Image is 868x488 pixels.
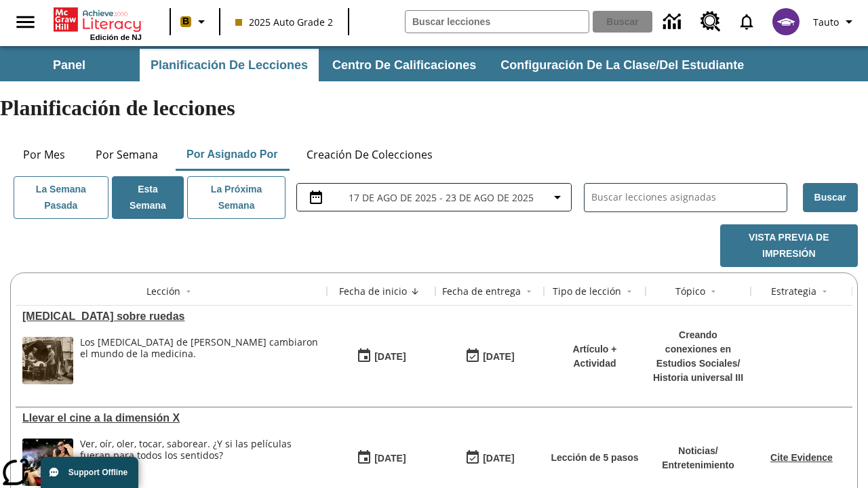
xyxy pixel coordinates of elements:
p: Noticias / [662,444,734,458]
img: Foto en blanco y negro de dos personas uniformadas colocando a un hombre en una máquina de rayos ... [22,337,73,384]
p: Historia universal III [652,371,744,385]
button: Esta semana [112,176,184,219]
a: Centro de recursos, Se abrirá en una pestaña nueva. [692,3,729,40]
span: 2025 Auto Grade 2 [235,15,333,29]
div: Portada [54,5,142,41]
button: La próxima semana [187,176,285,219]
button: Vista previa de impresión [720,224,858,267]
button: Boost El color de la clase es anaranjado claro. Cambiar el color de la clase. [175,9,215,34]
div: Fecha de inicio [339,285,407,298]
div: Ver, oír, oler, tocar, saborear. ¿Y si las películas fueran para todos los sentidos? [80,439,320,462]
button: 08/20/25: Primer día en que estuvo disponible la lección [352,344,410,369]
button: Buscar [803,183,858,212]
button: Seleccione el intervalo de fechas opción del menú [302,189,566,205]
div: Fecha de entrega [442,285,521,298]
div: [DATE] [483,348,514,365]
span: 17 de ago de 2025 - 23 de ago de 2025 [349,190,534,205]
button: Sort [180,283,197,300]
span: Edición de NJ [90,33,142,41]
div: Tipo de lección [553,285,621,298]
div: Llevar el cine a la dimensión X [22,412,320,424]
button: Sort [407,283,423,300]
span: Tauto [813,15,839,29]
div: [DATE] [374,450,406,467]
button: Creación de colecciones [296,138,443,171]
a: Llevar el cine a la dimensión X, Lecciones [22,412,320,424]
input: Buscar campo [406,11,589,33]
p: Lección de 5 pasos [551,451,638,465]
button: Escoja un nuevo avatar [764,4,808,39]
a: Portada [54,6,142,33]
button: Planificación de lecciones [140,49,319,81]
span: B [182,13,189,30]
button: 08/20/25: Último día en que podrá accederse la lección [460,344,519,369]
img: avatar image [772,8,800,35]
button: Sort [816,283,833,300]
svg: Collapse Date Range Filter [549,189,566,205]
div: Rayos X sobre ruedas [22,310,320,323]
button: Sort [521,283,537,300]
button: Perfil/Configuración [808,9,863,34]
button: Abrir el menú lateral [5,2,45,42]
button: Panel [1,49,137,81]
div: Ver, oír, oler, tocar, saborear. ¿Y si las películas fueran para todos los sentidos? [80,439,320,486]
button: Centro de calificaciones [321,49,487,81]
input: Buscar lecciones asignadas [591,188,787,207]
button: Por semana [85,138,169,171]
span: Support Offline [68,468,127,477]
button: Configuración de la clase/del estudiante [490,49,755,81]
div: Los rayos X de Marie Curie cambiaron el mundo de la medicina. [80,337,320,384]
a: Rayos X sobre ruedas, Lecciones [22,310,320,323]
p: Creando conexiones en Estudios Sociales / [652,328,744,371]
div: Estrategia [771,285,816,298]
button: Por mes [10,138,78,171]
a: Cite Evidence [770,452,833,463]
button: 08/24/25: Último día en que podrá accederse la lección [460,445,519,471]
div: Los [MEDICAL_DATA] de [PERSON_NAME] cambiaron el mundo de la medicina. [80,337,320,360]
button: Sort [705,283,722,300]
img: El panel situado frente a los asientos rocía con agua nebulizada al feliz público en un cine equi... [22,439,73,486]
button: Por asignado por [176,138,289,171]
div: Lección [146,285,180,298]
div: Tópico [675,285,705,298]
div: [DATE] [483,450,514,467]
a: Notificaciones [729,4,764,39]
a: Centro de información [655,3,692,41]
button: La semana pasada [14,176,108,219]
button: 08/18/25: Primer día en que estuvo disponible la lección [352,445,410,471]
button: Support Offline [41,457,138,488]
p: Artículo + Actividad [551,342,639,371]
p: Entretenimiento [662,458,734,472]
div: [DATE] [374,348,406,365]
button: Sort [621,283,637,300]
